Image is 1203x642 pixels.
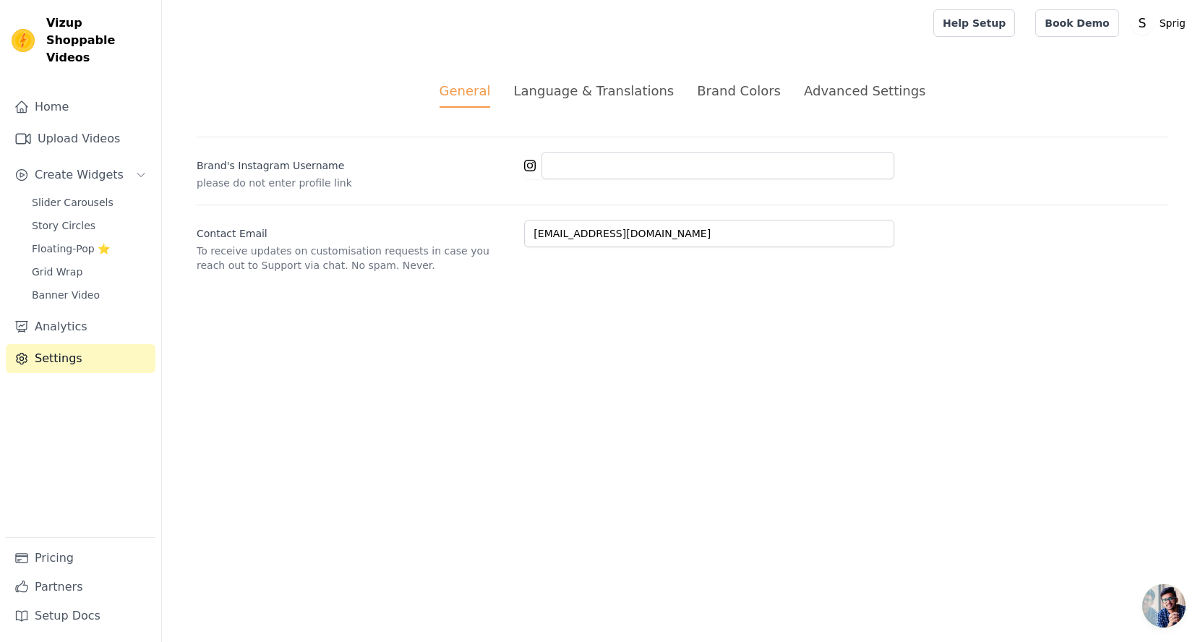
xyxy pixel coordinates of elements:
[6,93,155,121] a: Home
[23,192,155,213] a: Slider Carousels
[32,218,95,233] span: Story Circles
[6,312,155,341] a: Analytics
[197,221,513,241] label: Contact Email
[6,544,155,573] a: Pricing
[32,195,114,210] span: Slider Carousels
[1154,10,1191,36] p: Sprig
[513,81,674,100] div: Language & Translations
[23,215,155,236] a: Story Circles
[1142,584,1186,628] div: Open chat
[23,285,155,305] a: Banner Video
[697,81,781,100] div: Brand Colors
[1131,10,1191,36] button: S Sprig
[35,166,124,184] span: Create Widgets
[1035,9,1118,37] a: Book Demo
[32,265,82,279] span: Grid Wrap
[32,241,110,256] span: Floating-Pop ⭐
[12,29,35,52] img: Vizup
[933,9,1015,37] a: Help Setup
[1138,16,1146,30] text: S
[197,244,513,273] p: To receive updates on customisation requests in case you reach out to Support via chat. No spam. ...
[6,344,155,373] a: Settings
[6,602,155,630] a: Setup Docs
[46,14,150,67] span: Vizup Shoppable Videos
[23,239,155,259] a: Floating-Pop ⭐
[440,81,491,108] div: General
[23,262,155,282] a: Grid Wrap
[6,160,155,189] button: Create Widgets
[197,176,513,190] p: please do not enter profile link
[6,124,155,153] a: Upload Videos
[32,288,100,302] span: Banner Video
[6,573,155,602] a: Partners
[197,153,513,173] label: Brand's Instagram Username
[804,81,925,100] div: Advanced Settings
